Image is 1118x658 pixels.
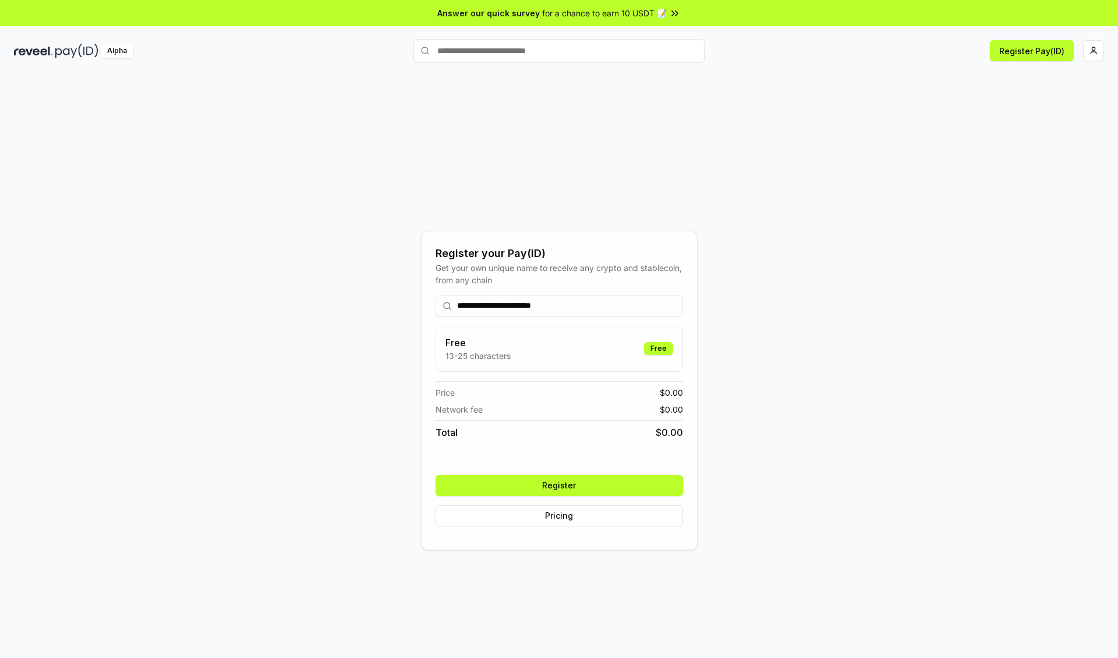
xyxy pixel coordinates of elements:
[437,7,540,19] span: Answer our quick survey
[445,350,511,362] p: 13-25 characters
[542,7,667,19] span: for a chance to earn 10 USDT 📝
[436,505,683,526] button: Pricing
[660,386,683,399] span: $ 0.00
[101,44,133,58] div: Alpha
[656,425,683,439] span: $ 0.00
[436,386,455,399] span: Price
[436,403,483,416] span: Network fee
[445,336,511,350] h3: Free
[14,44,53,58] img: reveel_dark
[660,403,683,416] span: $ 0.00
[990,40,1074,61] button: Register Pay(ID)
[55,44,98,58] img: pay_id
[644,342,673,355] div: Free
[436,425,458,439] span: Total
[436,262,683,286] div: Get your own unique name to receive any crypto and stablecoin, from any chain
[436,245,683,262] div: Register your Pay(ID)
[436,475,683,496] button: Register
